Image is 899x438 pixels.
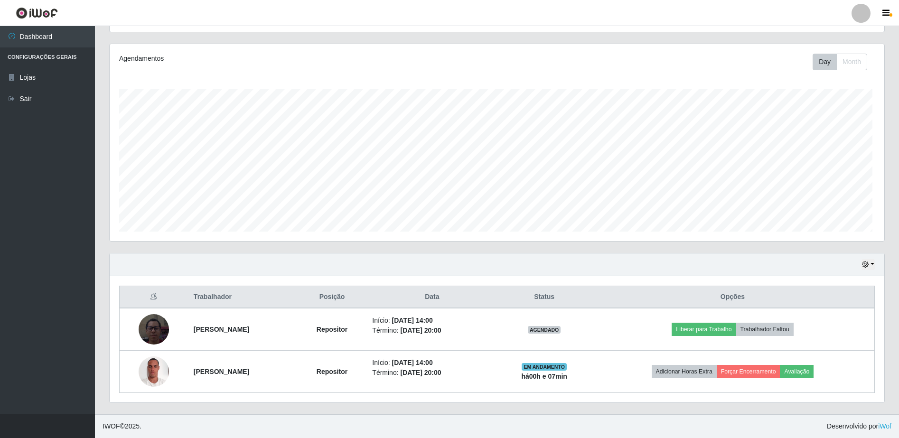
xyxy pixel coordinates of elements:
span: EM ANDAMENTO [522,363,567,371]
span: AGENDADO [528,326,561,334]
button: Forçar Encerramento [717,365,780,378]
li: Término: [372,326,492,335]
th: Trabalhador [188,286,298,308]
button: Day [813,54,837,70]
time: [DATE] 20:00 [400,369,441,376]
img: CoreUI Logo [16,7,58,19]
button: Trabalhador Faltou [736,323,794,336]
strong: há 00 h e 07 min [521,373,567,380]
span: Desenvolvido por [827,421,891,431]
th: Opções [591,286,875,308]
li: Início: [372,316,492,326]
li: Início: [372,358,492,368]
strong: Repositor [317,326,347,333]
a: iWof [878,422,891,430]
button: Liberar para Trabalho [672,323,736,336]
span: IWOF [103,422,120,430]
strong: [PERSON_NAME] [194,326,249,333]
th: Status [497,286,591,308]
button: Avaliação [780,365,814,378]
span: © 2025 . [103,421,141,431]
th: Data [366,286,497,308]
strong: [PERSON_NAME] [194,368,249,375]
li: Término: [372,368,492,378]
time: [DATE] 14:00 [392,317,433,324]
time: [DATE] 20:00 [400,326,441,334]
button: Month [836,54,867,70]
button: Adicionar Horas Extra [652,365,717,378]
div: Toolbar with button groups [813,54,875,70]
img: 1756399836169.jpeg [139,351,169,391]
time: [DATE] 14:00 [392,359,433,366]
div: First group [813,54,867,70]
th: Posição [298,286,367,308]
img: 1754827271251.jpeg [139,302,169,356]
strong: Repositor [317,368,347,375]
div: Agendamentos [119,54,426,64]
